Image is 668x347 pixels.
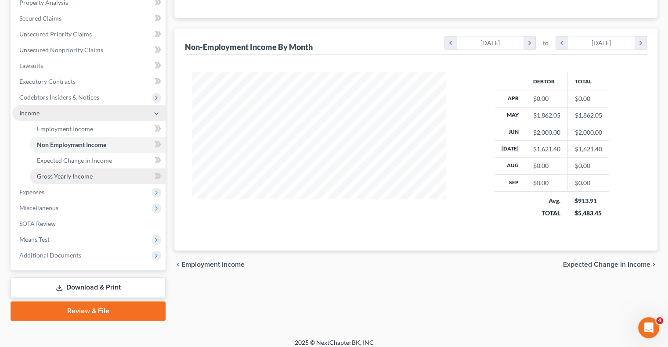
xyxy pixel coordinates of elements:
span: Codebtors Insiders & Notices [19,93,99,101]
i: chevron_right [524,36,535,50]
div: $1,621.40 [533,145,560,154]
th: Total [567,72,609,90]
span: Additional Documents [19,251,81,259]
span: Executory Contracts [19,78,76,85]
span: Expected Change in Income [37,157,112,164]
a: Review & File [11,301,166,321]
th: Jun [495,124,526,140]
div: [DATE] [457,36,524,50]
a: Gross Yearly Income [30,168,166,184]
a: Secured Claims [12,11,166,26]
button: Expected Change in Income chevron_right [563,261,657,268]
div: $913.91 [574,197,602,205]
span: Miscellaneous [19,204,58,211]
span: Expenses [19,188,44,196]
span: Unsecured Priority Claims [19,30,92,38]
td: $1,621.40 [567,141,609,157]
a: Download & Print [11,277,166,298]
a: Unsecured Priority Claims [12,26,166,42]
span: Non Employment Income [37,141,106,148]
a: Unsecured Nonpriority Claims [12,42,166,58]
span: Unsecured Nonpriority Claims [19,46,103,54]
td: $0.00 [567,157,609,174]
div: $5,483.45 [574,209,602,218]
i: chevron_left [174,261,181,268]
td: $0.00 [567,175,609,191]
div: $0.00 [533,161,560,170]
a: Lawsuits [12,58,166,74]
a: SOFA Review [12,216,166,232]
th: Debtor [526,72,567,90]
button: chevron_left Employment Income [174,261,245,268]
span: Lawsuits [19,62,43,69]
i: chevron_right [635,36,646,50]
span: SOFA Review [19,220,56,227]
a: Employment Income [30,121,166,137]
span: Expected Change in Income [563,261,650,268]
span: Employment Income [181,261,245,268]
td: $0.00 [567,90,609,107]
div: [DATE] [568,36,635,50]
span: Income [19,109,40,117]
div: $2,000.00 [533,128,560,137]
div: $0.00 [533,94,560,103]
td: $1,862.05 [567,107,609,124]
i: chevron_left [445,36,457,50]
i: chevron_right [650,261,657,268]
th: May [495,107,526,124]
span: Employment Income [37,125,93,132]
i: chevron_left [556,36,568,50]
a: Non Employment Income [30,137,166,153]
td: $2,000.00 [567,124,609,140]
th: Apr [495,90,526,107]
div: TOTAL [533,209,560,218]
iframe: Intercom live chat [638,317,659,338]
a: Expected Change in Income [30,153,166,168]
span: Gross Yearly Income [37,172,93,180]
span: 4 [656,317,663,324]
div: $0.00 [533,179,560,187]
div: Avg. [533,197,560,205]
span: to [543,39,549,47]
div: $1,862.05 [533,111,560,120]
span: Secured Claims [19,14,61,22]
div: Non-Employment Income By Month [185,42,313,52]
th: [DATE] [495,141,526,157]
th: Aug [495,157,526,174]
a: Executory Contracts [12,74,166,89]
th: Sep [495,175,526,191]
span: Means Test [19,236,50,243]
